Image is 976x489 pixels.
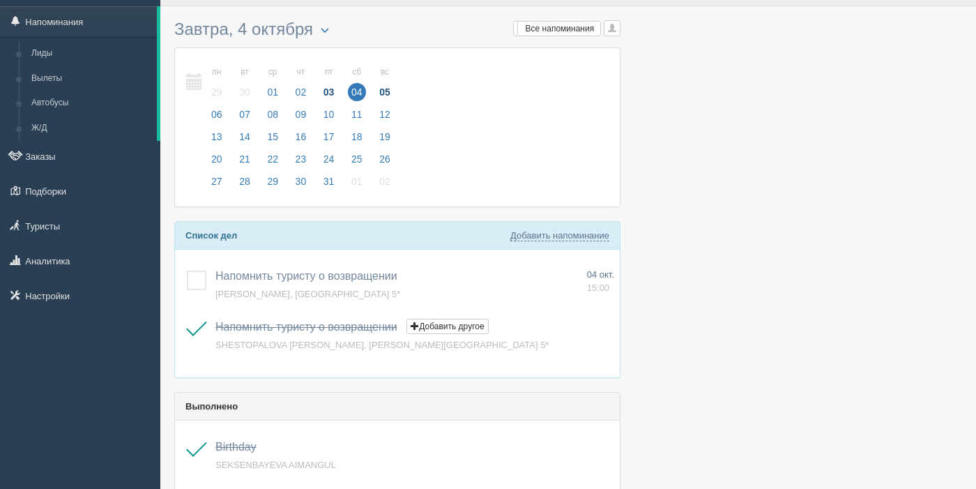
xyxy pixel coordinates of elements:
[320,83,338,101] span: 03
[236,150,254,168] span: 21
[231,151,258,174] a: 21
[174,20,620,40] h3: Завтра, 4 октября
[208,105,226,123] span: 06
[208,172,226,190] span: 27
[208,128,226,146] span: 13
[316,151,342,174] a: 24
[376,128,394,146] span: 19
[288,107,314,129] a: 09
[231,174,258,196] a: 28
[288,174,314,196] a: 30
[348,150,366,168] span: 25
[215,340,549,350] a: SHESTOPALOVA [PERSON_NAME], [PERSON_NAME][GEOGRAPHIC_DATA] 5*
[264,83,282,101] span: 01
[292,150,310,168] span: 23
[376,83,394,101] span: 05
[348,128,366,146] span: 18
[344,129,370,151] a: 18
[344,107,370,129] a: 11
[344,174,370,196] a: 01
[316,107,342,129] a: 10
[348,105,366,123] span: 11
[372,59,395,107] a: вс 05
[25,66,157,91] a: Вылеты
[204,174,230,196] a: 27
[236,83,254,101] span: 30
[510,230,609,241] a: Добавить напоминание
[320,128,338,146] span: 17
[288,151,314,174] a: 23
[264,172,282,190] span: 29
[208,83,226,101] span: 29
[292,128,310,146] span: 16
[25,116,157,141] a: Ж/Д
[292,66,310,78] small: чт
[316,174,342,196] a: 31
[231,59,258,107] a: вт 30
[264,105,282,123] span: 08
[259,59,286,107] a: ср 01
[259,174,286,196] a: 29
[344,59,370,107] a: сб 04
[264,66,282,78] small: ср
[372,174,395,196] a: 02
[348,83,366,101] span: 04
[316,129,342,151] a: 17
[259,107,286,129] a: 08
[320,150,338,168] span: 24
[25,91,157,116] a: Автобусы
[587,269,614,280] span: 04 окт.
[587,283,610,293] span: 15:00
[320,105,338,123] span: 10
[204,129,230,151] a: 13
[316,59,342,107] a: пт 03
[215,460,336,470] a: SEKSENBAYEVA AIMANGUL
[372,107,395,129] a: 12
[215,321,397,333] a: Напомнить туристу о возвращении
[236,105,254,123] span: 07
[185,401,238,412] b: Выполнено
[215,270,397,282] a: Напомнить туристу о возвращении
[526,24,595,33] span: Все напоминания
[376,172,394,190] span: 02
[372,151,395,174] a: 26
[231,107,258,129] a: 07
[406,319,488,334] button: Добавить другое
[259,151,286,174] a: 22
[344,151,370,174] a: 25
[320,172,338,190] span: 31
[288,129,314,151] a: 16
[208,150,226,168] span: 20
[348,66,366,78] small: сб
[259,129,286,151] a: 15
[236,128,254,146] span: 14
[236,172,254,190] span: 28
[215,289,400,299] a: [PERSON_NAME], [GEOGRAPHIC_DATA] 5*
[292,105,310,123] span: 09
[264,128,282,146] span: 15
[215,441,257,453] a: Birthday
[376,66,394,78] small: вс
[376,150,394,168] span: 26
[376,105,394,123] span: 12
[320,66,338,78] small: пт
[372,129,395,151] a: 19
[208,66,226,78] small: пн
[204,151,230,174] a: 20
[236,66,254,78] small: вт
[292,172,310,190] span: 30
[204,107,230,129] a: 06
[25,41,157,66] a: Лиды
[288,59,314,107] a: чт 02
[587,269,614,294] a: 04 окт. 15:00
[348,172,366,190] span: 01
[185,230,237,241] b: Список дел
[292,83,310,101] span: 02
[231,129,258,151] a: 14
